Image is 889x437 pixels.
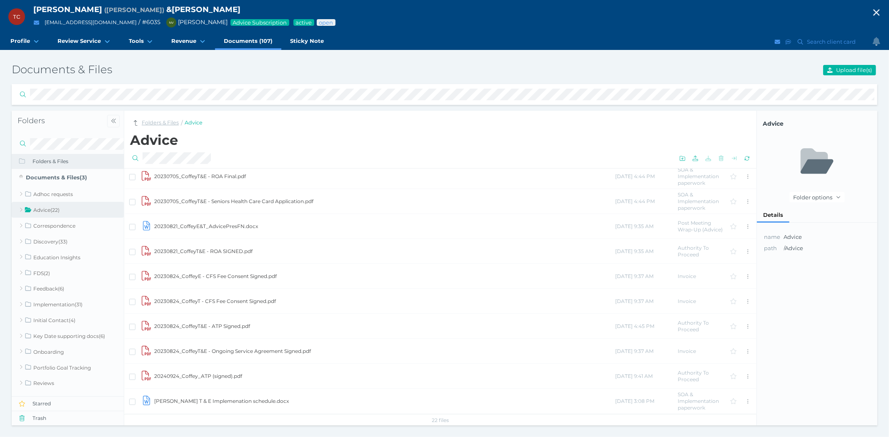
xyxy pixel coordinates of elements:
a: Implementation(31) [12,296,124,312]
td: SOA & Implementation paperwork [677,164,727,189]
button: Upload one or more files [690,153,701,164]
button: Search client card [794,37,860,47]
td: Invoice [677,289,727,314]
span: TC [13,14,20,20]
span: Search client card [805,38,859,45]
span: Click to copy folder name to clipboard [763,119,871,128]
td: [PERSON_NAME] T & E Implemenation schedule.docx [154,389,615,414]
td: Authority To Proceed [677,314,727,339]
td: Invoice [677,339,727,364]
a: Education Insights [12,249,124,265]
span: / # 6035 [138,18,160,26]
h2: Advice [130,132,754,148]
button: SMS [784,37,793,47]
td: 20230705_CoffeyT&E - Seniors Health Care Card Application.pdf [154,189,615,214]
td: 20230821_CoffeyE&T_AdvicePresFN.docx [154,214,615,239]
button: Create folder [677,153,688,164]
a: Revenue [163,33,215,50]
button: Trash [12,411,124,425]
span: /Advice [784,244,859,253]
span: Preferred name [104,6,164,14]
a: Onboarding [12,344,124,360]
span: / [181,119,183,127]
td: Post Meeting Wrap-Up (Advice) [677,214,727,239]
span: Advice Subscription [232,19,288,26]
a: Initial Contact(4) [12,312,124,328]
a: Review Service [49,33,120,50]
span: [DATE] 9:37 AM [615,298,654,304]
span: 22 files [432,417,449,423]
td: SOA & Implementation paperwork [677,189,727,214]
span: [DATE] 4:44 PM [615,198,655,204]
span: [DATE] 9:35 AM [615,223,654,229]
a: Advice [185,119,203,127]
button: Email [31,17,42,28]
a: [EMAIL_ADDRESS][DOMAIN_NAME] [45,19,137,25]
a: Adhoc requests [12,186,124,202]
span: [DATE] 4:45 PM [615,323,654,329]
span: [DATE] 3:08 PM [615,398,654,404]
span: Sticky Note [290,37,324,45]
button: Download selected files [703,153,714,164]
span: Review Service [58,37,101,45]
h3: Documents & Files [12,63,589,77]
a: Profile [2,33,49,50]
td: 20230824_CoffeyT&E - Ongoing Service Agreement Signed.pdf [154,339,615,364]
a: Discovery(33) [12,233,124,249]
span: Revenue [171,37,196,45]
button: Starred [12,396,124,411]
span: Upload file(s) [834,67,876,73]
button: Email [774,37,782,47]
span: Tools [129,37,144,45]
button: Upload file(s) [823,65,876,75]
span: Trash [33,415,124,422]
button: Folders & Files [12,154,124,169]
span: Advice [763,119,871,128]
td: SOA & Implementation paperwork [677,389,727,414]
a: Portfolio Goal Tracking [12,360,124,375]
a: Correspondence [12,218,124,233]
button: Folder options [789,192,845,202]
span: Profile [10,37,30,45]
a: Documents & Files(3) [12,169,124,186]
td: 20230824_CoffeyT&E - ATP Signed.pdf [154,314,615,339]
td: 20230824_CoffeyE - CFS Fee Consent Signed.pdf [154,264,615,289]
div: Details [757,208,789,222]
span: [DATE] 9:41 AM [615,373,653,379]
span: NV [169,21,173,25]
h4: Folders [18,116,103,126]
td: 20240924_Coffey_ATP (signed).pdf [154,364,615,389]
td: 20230705_CoffeyT&E - ROA Final.pdf [154,164,615,189]
span: [DATE] 9:37 AM [615,273,654,279]
td: 20230821_CoffeyT&E - ROA SIGNED.pdf [154,239,615,264]
a: Reviews [12,375,124,391]
span: Advice status: Review not yet booked in [318,19,334,26]
td: Invoice [677,264,727,289]
span: [DATE] 9:37 AM [615,348,654,354]
span: Starred [33,400,124,407]
span: [PERSON_NAME] [33,5,102,14]
button: Move [729,153,739,164]
button: Delete selected files or folders [716,153,726,164]
span: & [PERSON_NAME] [166,5,240,14]
span: This is the folder name [764,233,781,240]
span: [DATE] 9:35 AM [615,248,654,254]
td: 20230824_CoffeyT - CFS Fee Consent Signed.pdf [154,289,615,314]
span: Advice [784,233,802,240]
button: Reload the list of files from server [742,153,752,164]
span: [PERSON_NAME] [162,18,228,26]
span: Service package status: Active service agreement in place [295,19,313,26]
td: Authority To Proceed [677,239,727,264]
div: Nancy Vos [166,17,176,27]
span: Folder options [790,194,834,201]
span: Documents (107) [224,37,273,45]
span: path [764,245,777,251]
a: Key Date supporting docs(6) [12,328,124,344]
td: Authority To Proceed [677,364,727,389]
a: Folders & Files [142,119,179,127]
a: Feedback(6) [12,281,124,297]
a: FDS(2) [12,265,124,281]
a: Documents (107) [215,33,281,50]
a: Advice(22) [12,202,124,218]
span: [DATE] 4:44 PM [615,173,655,179]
